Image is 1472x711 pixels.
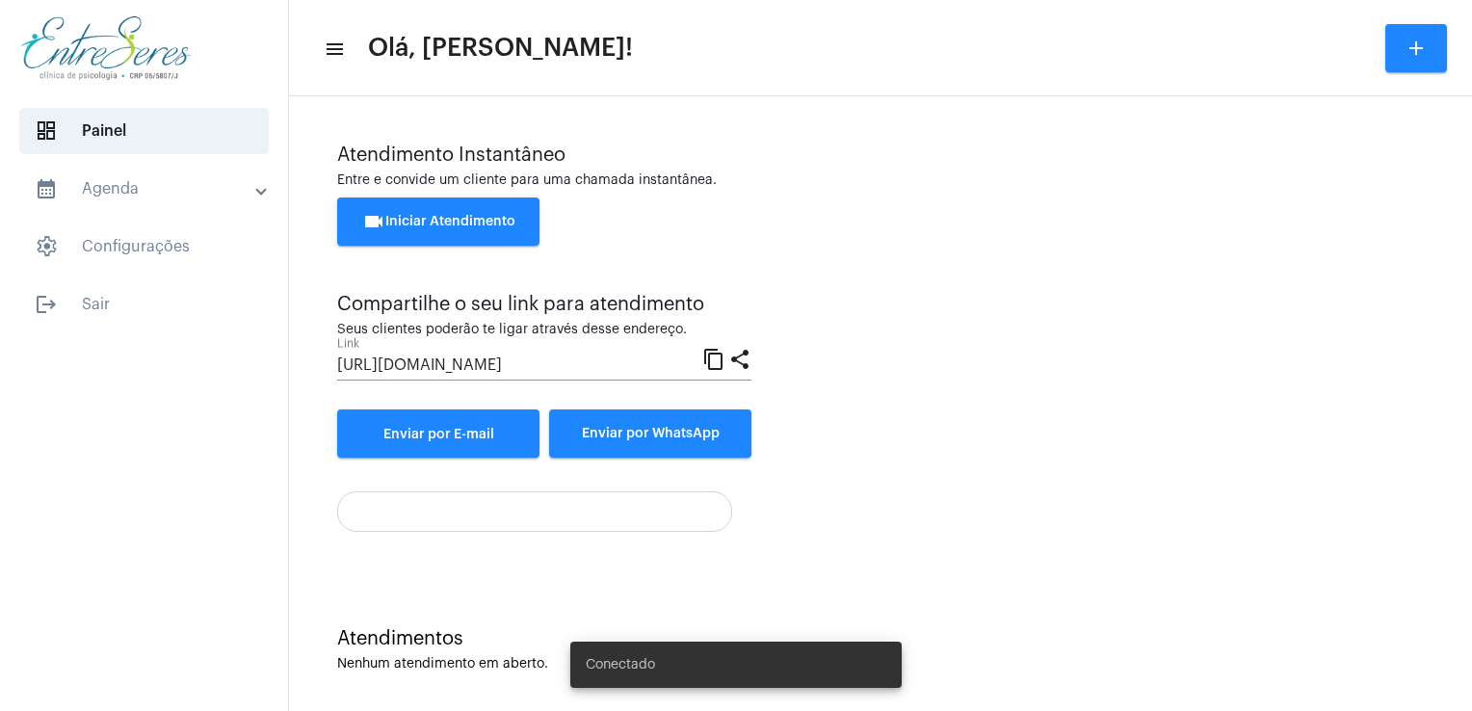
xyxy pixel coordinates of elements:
span: sidenav icon [35,119,58,143]
div: Atendimentos [337,628,1424,649]
div: Compartilhe o seu link para atendimento [337,294,751,315]
span: Olá, [PERSON_NAME]! [368,33,633,64]
mat-icon: videocam [362,210,385,233]
mat-expansion-panel-header: sidenav iconAgenda [12,166,288,212]
span: Iniciar Atendimento [362,215,515,228]
mat-icon: share [728,347,751,370]
mat-icon: sidenav icon [35,293,58,316]
a: Enviar por E-mail [337,409,539,458]
span: Sair [19,281,269,328]
div: Nenhum atendimento em aberto. [337,657,1424,671]
div: Atendimento Instantâneo [337,145,1424,166]
mat-icon: add [1405,37,1428,60]
span: Enviar por WhatsApp [582,427,720,440]
button: Enviar por WhatsApp [549,409,751,458]
span: Conectado [586,655,655,674]
img: aa27006a-a7e4-c883-abf8-315c10fe6841.png [15,10,196,87]
div: Seus clientes poderão te ligar através desse endereço. [337,323,751,337]
div: Entre e convide um cliente para uma chamada instantânea. [337,173,1424,188]
mat-panel-title: Agenda [35,177,257,200]
mat-icon: sidenav icon [35,177,58,200]
span: Painel [19,108,269,154]
span: sidenav icon [35,235,58,258]
mat-icon: sidenav icon [324,38,343,61]
span: Configurações [19,224,269,270]
span: Enviar por E-mail [383,428,494,441]
mat-icon: content_copy [702,347,725,370]
button: Iniciar Atendimento [337,197,539,246]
